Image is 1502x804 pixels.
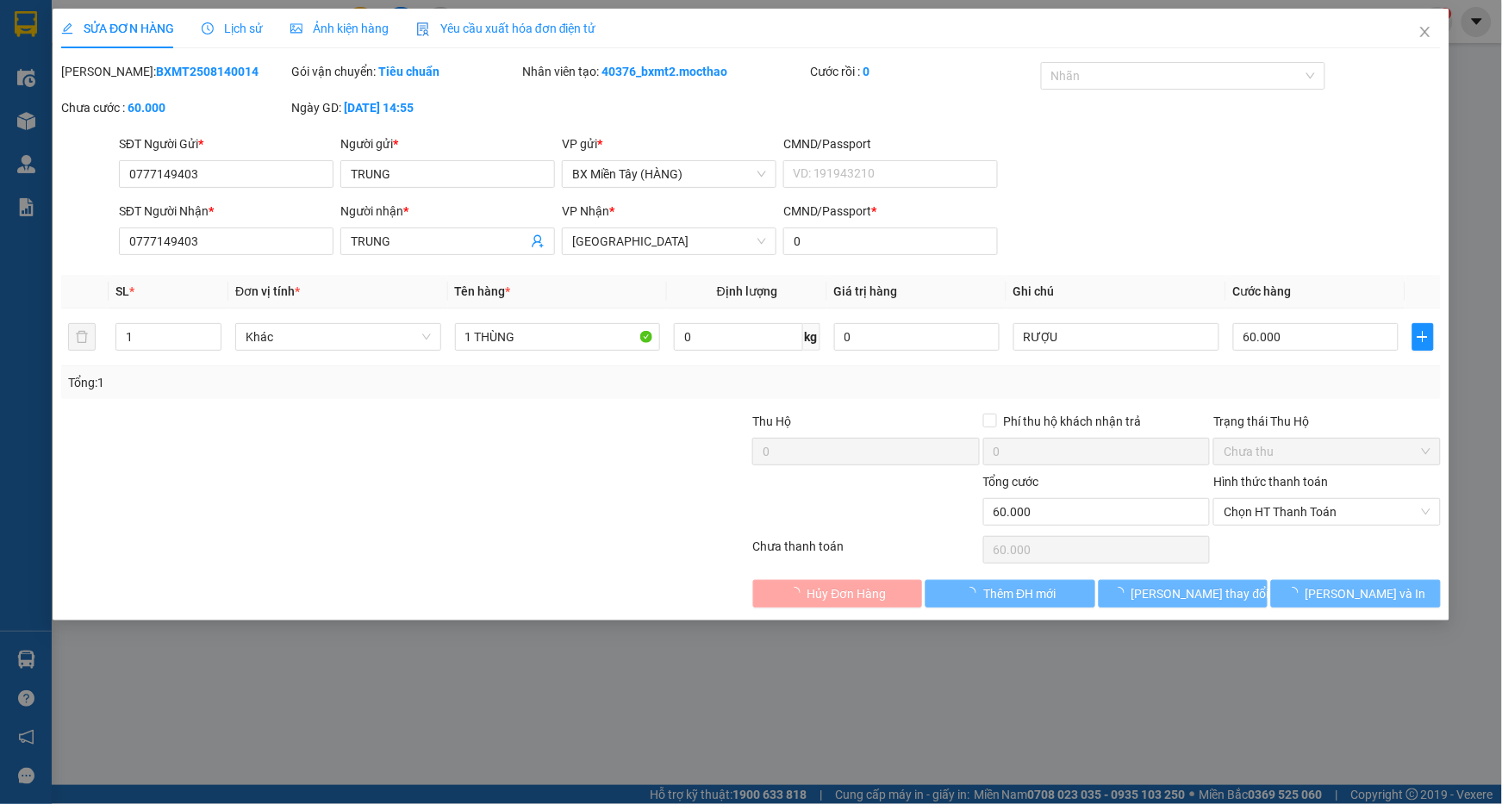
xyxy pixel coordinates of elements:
[531,234,545,248] span: user-add
[562,204,609,218] span: VP Nhận
[1007,275,1226,309] th: Ghi chú
[1013,323,1219,351] input: Ghi Chú
[717,284,777,298] span: Định lượng
[983,475,1039,489] span: Tổng cước
[128,101,165,115] b: 60.000
[340,202,555,221] div: Người nhận
[810,62,1037,81] div: Cước rồi :
[788,587,807,599] span: loading
[119,202,333,221] div: SĐT Người Nhận
[202,22,214,34] span: clock-circle
[522,62,807,81] div: Nhân viên tạo:
[119,134,333,153] div: SĐT Người Gửi
[1099,580,1268,608] button: [PERSON_NAME] thay đổi
[290,22,389,35] span: Ảnh kiện hàng
[115,284,129,298] span: SL
[1233,284,1292,298] span: Cước hàng
[863,65,869,78] b: 0
[291,62,518,81] div: Gói vận chuyển:
[601,65,727,78] b: 40376_bxmt2.mocthao
[61,22,73,34] span: edit
[344,101,414,115] b: [DATE] 14:55
[455,284,511,298] span: Tên hàng
[834,284,898,298] span: Giá trị hàng
[68,373,580,392] div: Tổng: 1
[1213,412,1440,431] div: Trạng thái Thu Hộ
[751,537,981,567] div: Chưa thanh toán
[926,580,1095,608] button: Thêm ĐH mới
[340,134,555,153] div: Người gửi
[235,284,300,298] span: Đơn vị tính
[807,584,887,603] span: Hủy Đơn Hàng
[61,22,174,35] span: SỬA ĐƠN HÀNG
[416,22,596,35] span: Yêu cầu xuất hóa đơn điện tử
[1213,475,1328,489] label: Hình thức thanh toán
[378,65,439,78] b: Tiêu chuẩn
[1287,587,1306,599] span: loading
[783,202,998,221] div: CMND/Passport
[753,580,923,608] button: Hủy Đơn Hàng
[562,134,776,153] div: VP gửi
[1412,323,1434,351] button: plus
[997,412,1149,431] span: Phí thu hộ khách nhận trả
[156,65,259,78] b: BXMT2508140014
[572,228,766,254] span: Đà Nẵng
[964,587,983,599] span: loading
[1112,587,1131,599] span: loading
[1413,330,1433,344] span: plus
[783,134,998,153] div: CMND/Passport
[803,323,820,351] span: kg
[1224,439,1430,464] span: Chưa thu
[1271,580,1441,608] button: [PERSON_NAME] và In
[416,22,430,36] img: icon
[1131,584,1269,603] span: [PERSON_NAME] thay đổi
[61,62,288,81] div: [PERSON_NAME]:
[202,22,263,35] span: Lịch sử
[1401,9,1449,57] button: Close
[983,584,1056,603] span: Thêm ĐH mới
[291,98,518,117] div: Ngày GD:
[1306,584,1426,603] span: [PERSON_NAME] và In
[246,324,431,350] span: Khác
[752,414,791,428] span: Thu Hộ
[1224,499,1430,525] span: Chọn HT Thanh Toán
[68,323,96,351] button: delete
[1418,25,1432,39] span: close
[572,161,766,187] span: BX Miền Tây (HÀNG)
[61,98,288,117] div: Chưa cước :
[455,323,661,351] input: VD: Bàn, Ghế
[290,22,302,34] span: picture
